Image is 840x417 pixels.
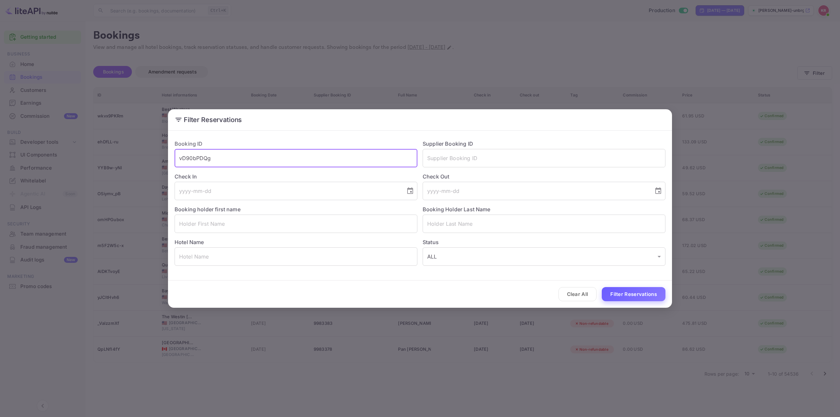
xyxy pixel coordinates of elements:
[175,247,417,266] input: Hotel Name
[404,184,417,198] button: Choose date
[423,215,665,233] input: Holder Last Name
[175,239,204,245] label: Hotel Name
[175,215,417,233] input: Holder First Name
[423,149,665,167] input: Supplier Booking ID
[423,140,473,147] label: Supplier Booking ID
[175,149,417,167] input: Booking ID
[423,238,665,246] label: Status
[175,140,203,147] label: Booking ID
[558,287,597,301] button: Clear All
[602,287,665,301] button: Filter Reservations
[175,173,417,180] label: Check In
[423,182,649,200] input: yyyy-mm-dd
[652,184,665,198] button: Choose date
[175,206,241,213] label: Booking holder first name
[423,247,665,266] div: ALL
[175,182,401,200] input: yyyy-mm-dd
[168,109,672,130] h2: Filter Reservations
[423,173,665,180] label: Check Out
[423,206,491,213] label: Booking Holder Last Name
